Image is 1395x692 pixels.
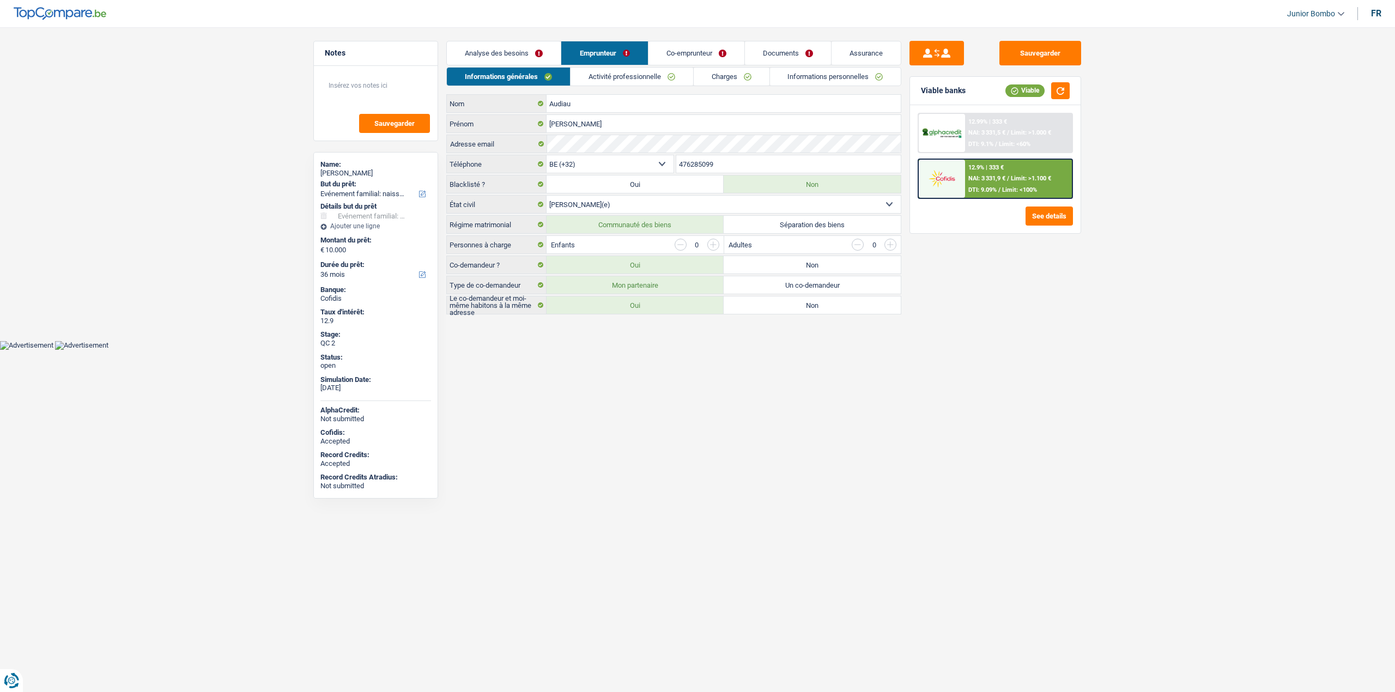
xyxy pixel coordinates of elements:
div: 0 [869,241,879,248]
div: fr [1371,8,1381,19]
a: Junior Bombo [1278,5,1344,23]
label: État civil [447,196,547,213]
a: Charges [694,68,769,86]
label: Mon partenaire [547,276,724,294]
a: Activité professionnelle [571,68,693,86]
span: / [1007,129,1009,136]
div: Simulation Date: [320,375,431,384]
div: [PERSON_NAME] [320,169,431,178]
label: Le co-demandeur et moi-même habitons à la même adresse [447,296,547,314]
button: See details [1026,207,1073,226]
span: Limit: <100% [1002,186,1037,193]
div: Record Credits: [320,451,431,459]
div: Accepted [320,459,431,468]
div: Ajouter une ligne [320,222,431,230]
div: Viable banks [921,86,966,95]
img: AlphaCredit [921,127,962,139]
span: Sauvegarder [374,120,415,127]
span: Limit: >1.000 € [1011,129,1051,136]
a: Assurance [832,41,901,65]
span: DTI: 9.1% [968,141,993,148]
a: Informations générales [447,68,570,86]
div: 12.99% | 333 € [968,118,1007,125]
a: Co-emprunteur [648,41,744,65]
a: Documents [745,41,831,65]
div: [DATE] [320,384,431,392]
div: Détails but du prêt [320,202,431,211]
label: Durée du prêt: [320,260,429,269]
div: Cofidis: [320,428,431,437]
a: Informations personnelles [770,68,901,86]
label: But du prêt: [320,180,429,189]
div: AlphaCredit: [320,406,431,415]
label: Adresse email [447,135,547,153]
span: NAI: 3 331,5 € [968,129,1005,136]
label: Non [724,256,901,274]
label: Enfants [551,241,575,248]
label: Personnes à charge [447,236,547,253]
img: TopCompare Logo [14,7,106,20]
span: Limit: <60% [999,141,1030,148]
label: Séparation des biens [724,216,901,233]
label: Adultes [729,241,752,248]
label: Oui [547,296,724,314]
img: Advertisement [55,341,108,350]
div: Record Credits Atradius: [320,473,431,482]
span: Junior Bombo [1287,9,1335,19]
div: Not submitted [320,415,431,423]
div: Cofidis [320,294,431,303]
span: € [320,246,324,254]
label: Régime matrimonial [447,216,547,233]
label: Non [724,175,901,193]
label: Un co-demandeur [724,276,901,294]
label: Montant du prêt: [320,236,429,245]
div: Banque: [320,286,431,294]
div: Name: [320,160,431,169]
span: / [995,141,997,148]
div: Not submitted [320,482,431,490]
span: / [998,186,1000,193]
label: Blacklisté ? [447,175,547,193]
span: DTI: 9.09% [968,186,997,193]
label: Nom [447,95,547,112]
div: Viable [1005,84,1045,96]
button: Sauvegarder [359,114,430,133]
div: Taux d'intérêt: [320,308,431,317]
a: Emprunteur [561,41,647,65]
div: Stage: [320,330,431,339]
img: Cofidis [921,168,962,189]
button: Sauvegarder [999,41,1081,65]
label: Type de co-demandeur [447,276,547,294]
label: Téléphone [447,155,547,173]
div: 0 [692,241,702,248]
div: 12.9 [320,317,431,325]
a: Analyse des besoins [447,41,561,65]
label: Oui [547,256,724,274]
label: Communauté des biens [547,216,724,233]
span: / [1007,175,1009,182]
div: QC 2 [320,339,431,348]
input: 401020304 [676,155,901,173]
div: Status: [320,353,431,362]
div: Accepted [320,437,431,446]
label: Co-demandeur ? [447,256,547,274]
label: Oui [547,175,724,193]
label: Non [724,296,901,314]
span: Limit: >1.100 € [1011,175,1051,182]
span: NAI: 3 331,9 € [968,175,1005,182]
div: 12.9% | 333 € [968,164,1004,171]
div: open [320,361,431,370]
label: Prénom [447,115,547,132]
h5: Notes [325,48,427,58]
